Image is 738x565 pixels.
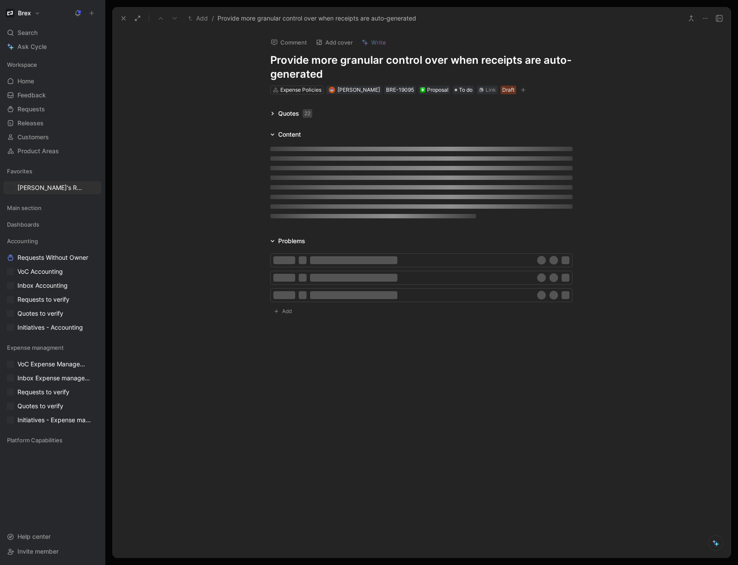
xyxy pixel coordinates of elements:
span: Initiatives - Expense management [17,416,91,424]
a: Requests [3,103,101,116]
span: VoC Accounting [17,267,63,276]
span: Main section [7,203,41,212]
span: Inbox Accounting [17,281,68,290]
img: Brex [6,9,14,17]
a: Home [3,75,101,88]
span: [PERSON_NAME]'s Requests [17,183,83,192]
span: Initiatives - Accounting [17,323,83,332]
a: Quotes to verify [3,307,101,320]
span: To do [459,86,472,94]
div: Content [278,129,301,140]
div: Quotes [278,108,312,119]
div: Main section [3,201,101,214]
span: Help center [17,533,51,540]
span: Platform Capabilities [7,436,62,444]
a: Initiatives - Expense management [3,413,101,427]
div: BRE-19095 [386,86,414,94]
div: Problems [278,236,305,246]
span: Requests to verify [17,388,69,396]
a: Customers [3,131,101,144]
div: 22 [303,109,312,118]
span: Customers [17,133,49,141]
a: VoC Accounting [3,265,101,278]
span: Ask Cycle [17,41,47,52]
span: Home [17,77,34,86]
a: Requests to verify [3,293,101,306]
span: Inbox Expense management [17,374,90,382]
a: Feedback [3,89,101,102]
button: BrexBrex [3,7,42,19]
a: Releases [3,117,101,130]
a: [PERSON_NAME]'s Requests [3,181,101,194]
button: Add [186,13,210,24]
span: Feedback [17,91,46,100]
a: Inbox Expense management [3,372,101,385]
div: Expense Policies [280,86,321,94]
div: Expense managmentVoC Expense ManagementInbox Expense managementRequests to verifyQuotes to verify... [3,341,101,427]
div: AccountingRequests Without OwnerVoC AccountingInbox AccountingRequests to verifyQuotes to verifyI... [3,234,101,334]
div: To do [453,86,474,94]
div: Main section [3,201,101,217]
span: [PERSON_NAME] [338,86,380,93]
span: VoC Expense Management [17,360,90,369]
span: Provide more granular control over when receipts are auto-generated [217,13,416,24]
button: Comment [267,36,311,48]
div: Workspace [3,58,101,71]
div: ❇️Proposal [418,86,450,94]
div: Quotes22 [267,108,316,119]
div: Link [486,86,496,94]
span: Workspace [7,60,37,69]
div: Draft [502,86,514,94]
span: Requests [17,105,45,114]
span: Write [371,38,386,46]
button: Write [358,36,390,48]
span: Invite member [17,548,59,555]
span: Expense managment [7,343,64,352]
img: ❇️ [420,87,425,93]
div: Platform Capabilities [3,434,101,447]
div: Search [3,26,101,39]
div: Content [267,129,304,140]
h1: Provide more granular control over when receipts are auto-generated [270,53,572,81]
a: Ask Cycle [3,40,101,53]
span: Requests to verify [17,295,69,304]
span: Dashboards [7,220,39,229]
div: Proposal [420,86,448,94]
div: Help center [3,530,101,543]
div: Invite member [3,545,101,558]
img: avatar [329,87,334,92]
div: Problems [267,236,309,246]
a: Initiatives - Accounting [3,321,101,334]
h1: Brex [18,9,31,17]
a: Product Areas [3,145,101,158]
button: Add [270,306,298,317]
span: Search [17,28,38,38]
a: Requests to verify [3,386,101,399]
span: Favorites [7,167,32,176]
span: Product Areas [17,147,59,155]
a: Requests Without Owner [3,251,101,264]
span: Requests Without Owner [17,253,88,262]
div: Dashboards [3,218,101,231]
div: Platform Capabilities [3,434,101,449]
div: Dashboards [3,218,101,234]
div: Expense managment [3,341,101,354]
a: Inbox Accounting [3,279,101,292]
span: Quotes to verify [17,402,63,410]
span: Releases [17,119,44,127]
span: / [212,13,214,24]
span: Accounting [7,237,38,245]
div: Favorites [3,165,101,178]
button: Add cover [312,36,357,48]
span: Add [282,307,294,316]
a: Quotes to verify [3,400,101,413]
div: Accounting [3,234,101,248]
a: VoC Expense Management [3,358,101,371]
span: Quotes to verify [17,309,63,318]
